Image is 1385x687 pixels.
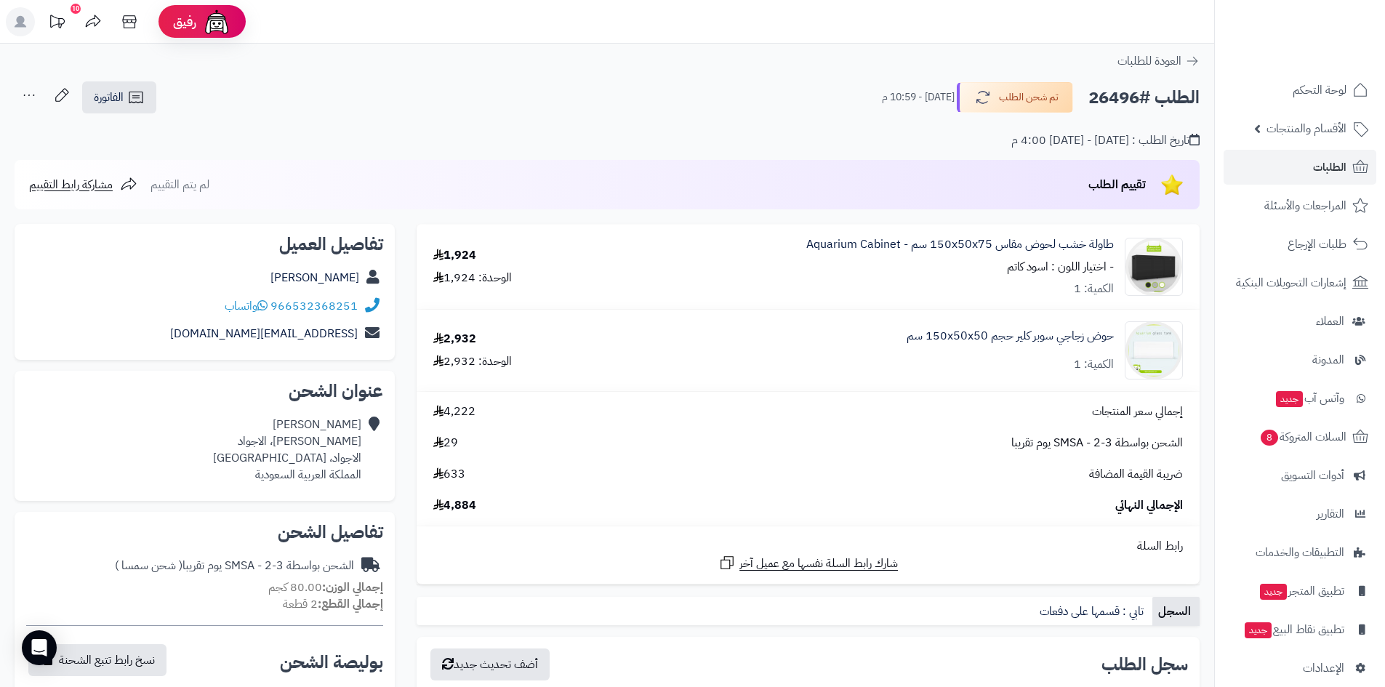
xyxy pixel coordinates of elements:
[318,595,383,613] strong: إجمالي القطع:
[1224,612,1376,647] a: تطبيق نقاط البيعجديد
[170,325,358,342] a: [EMAIL_ADDRESS][DOMAIN_NAME]
[1101,656,1188,673] h3: سجل الطلب
[1224,188,1376,223] a: المراجعات والأسئلة
[1117,52,1200,70] a: العودة للطلبات
[1224,227,1376,262] a: طلبات الإرجاع
[173,13,196,31] span: رفيق
[1088,176,1146,193] span: تقييم الطلب
[82,81,156,113] a: الفاتورة
[1224,73,1376,108] a: لوحة التحكم
[280,654,383,671] h2: بوليصة الشحن
[1281,465,1344,486] span: أدوات التسويق
[433,497,476,514] span: 4,884
[1288,234,1346,254] span: طلبات الإرجاع
[225,297,268,315] a: واتساب
[718,554,898,572] a: شارك رابط السلة نفسها مع عميل آخر
[1074,356,1114,373] div: الكمية: 1
[268,579,383,596] small: 80.00 كجم
[433,331,476,347] div: 2,932
[26,236,383,253] h2: تفاصيل العميل
[1115,497,1183,514] span: الإجمالي النهائي
[283,595,383,613] small: 2 قطعة
[1224,381,1376,416] a: وآتس آبجديد
[322,579,383,596] strong: إجمالي الوزن:
[1243,619,1344,640] span: تطبيق نقاط البيع
[882,90,955,105] small: [DATE] - 10:59 م
[270,269,359,286] a: [PERSON_NAME]
[1293,80,1346,100] span: لوحة التحكم
[433,270,512,286] div: الوحدة: 1,924
[422,538,1194,555] div: رابط السلة
[907,328,1114,345] a: حوض زجاجي سوبر كلير حجم 150x50x50 سم
[1236,273,1346,293] span: إشعارات التحويلات البنكية
[1011,435,1183,451] span: الشحن بواسطة SMSA - 2-3 يوم تقريبا
[115,558,354,574] div: الشحن بواسطة SMSA - 2-3 يوم تقريبا
[1224,651,1376,686] a: الإعدادات
[29,176,137,193] a: مشاركة رابط التقييم
[1224,304,1376,339] a: العملاء
[26,382,383,400] h2: عنوان الشحن
[270,297,358,315] a: 966532368251
[1224,419,1376,454] a: السلات المتروكة8
[1152,597,1200,626] a: السجل
[1007,258,1114,276] small: - اختيار اللون : اسود كاتم
[1303,658,1344,678] span: الإعدادات
[1266,118,1346,139] span: الأقسام والمنتجات
[1286,31,1371,61] img: logo-2.png
[1313,157,1346,177] span: الطلبات
[433,247,476,264] div: 1,924
[1316,311,1344,332] span: العملاء
[430,648,550,680] button: أضف تحديث جديد
[1245,622,1272,638] span: جديد
[433,466,465,483] span: 633
[1092,403,1183,420] span: إجمالي سعر المنتجات
[1261,430,1279,446] span: 8
[433,403,475,420] span: 4,222
[1264,196,1346,216] span: المراجعات والأسئلة
[1034,597,1152,626] a: تابي : قسمها على دفعات
[739,555,898,572] span: شارك رابط السلة نفسها مع عميل آخر
[1074,281,1114,297] div: الكمية: 1
[957,82,1073,113] button: تم شحن الطلب
[1125,238,1182,296] img: 1634319969-150.180B-Recovered-90x90.jpg
[1088,83,1200,113] h2: الطلب #26496
[1125,321,1182,379] img: 1638561414-150x50x50cm-90x90.jpg
[1258,581,1344,601] span: تطبيق المتجر
[433,435,458,451] span: 29
[1256,542,1344,563] span: التطبيقات والخدمات
[1011,132,1200,149] div: تاريخ الطلب : [DATE] - [DATE] 4:00 م
[39,7,75,40] a: تحديثات المنصة
[1224,265,1376,300] a: إشعارات التحويلات البنكية
[29,176,113,193] span: مشاركة رابط التقييم
[28,644,166,676] button: نسخ رابط تتبع الشحنة
[1274,388,1344,409] span: وآتس آب
[1317,504,1344,524] span: التقارير
[1224,535,1376,570] a: التطبيقات والخدمات
[1224,574,1376,608] a: تطبيق المتجرجديد
[806,236,1114,253] a: طاولة خشب لحوض مقاس 150x50x75 سم - Aquarium Cabinet
[1224,497,1376,531] a: التقارير
[1312,350,1344,370] span: المدونة
[71,4,81,14] div: 10
[1259,427,1346,447] span: السلات المتروكة
[433,353,512,370] div: الوحدة: 2,932
[1117,52,1181,70] span: العودة للطلبات
[213,417,361,483] div: [PERSON_NAME] [PERSON_NAME]، الاجواد الاجواد، [GEOGRAPHIC_DATA] المملكة العربية السعودية
[26,523,383,541] h2: تفاصيل الشحن
[59,651,155,669] span: نسخ رابط تتبع الشحنة
[115,557,182,574] span: ( شحن سمسا )
[1276,391,1303,407] span: جديد
[22,630,57,665] div: Open Intercom Messenger
[1224,150,1376,185] a: الطلبات
[1224,458,1376,493] a: أدوات التسويق
[1260,584,1287,600] span: جديد
[150,176,209,193] span: لم يتم التقييم
[1089,466,1183,483] span: ضريبة القيمة المضافة
[94,89,124,106] span: الفاتورة
[202,7,231,36] img: ai-face.png
[1224,342,1376,377] a: المدونة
